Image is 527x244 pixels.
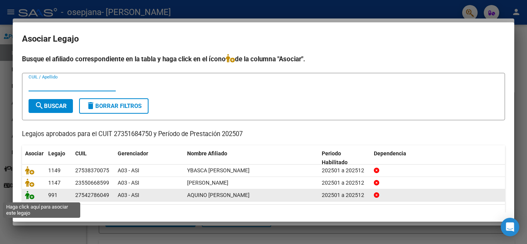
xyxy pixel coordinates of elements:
[187,192,250,198] span: AQUINO LUCCI ISABELLA ANGELA
[48,192,57,198] span: 991
[75,191,109,200] div: 27542786049
[187,167,250,173] span: YBASCA LUANA ISABELLA
[118,150,148,156] span: Gerenciador
[35,103,67,109] span: Buscar
[322,150,348,165] span: Periodo Habilitado
[75,166,109,175] div: 27538370075
[187,150,227,156] span: Nombre Afiliado
[29,99,73,113] button: Buscar
[35,101,44,110] mat-icon: search
[184,145,319,171] datatable-header-cell: Nombre Afiliado
[72,145,115,171] datatable-header-cell: CUIL
[22,205,505,224] div: 3 registros
[75,178,109,187] div: 23550668599
[79,98,149,114] button: Borrar Filtros
[374,150,406,156] span: Dependencia
[371,145,505,171] datatable-header-cell: Dependencia
[86,103,142,109] span: Borrar Filtros
[45,145,72,171] datatable-header-cell: Legajo
[322,191,368,200] div: 202501 a 202512
[22,54,505,64] h4: Busque el afiliado correspondiente en la tabla y haga click en el ícono de la columna "Asociar".
[115,145,184,171] datatable-header-cell: Gerenciador
[86,101,95,110] mat-icon: delete
[501,218,519,236] div: Open Intercom Messenger
[118,180,139,186] span: A03 - ASI
[48,180,61,186] span: 1147
[322,178,368,187] div: 202501 a 202512
[22,130,505,139] p: Legajos aprobados para el CUIT 27351684750 y Período de Prestación 202507
[322,166,368,175] div: 202501 a 202512
[48,150,65,156] span: Legajo
[187,180,228,186] span: FABRIZIO BAUTISTA EMMANUEL
[48,167,61,173] span: 1149
[22,32,505,46] h2: Asociar Legajo
[118,192,139,198] span: A03 - ASI
[319,145,371,171] datatable-header-cell: Periodo Habilitado
[25,150,44,156] span: Asociar
[75,150,87,156] span: CUIL
[118,167,139,173] span: A03 - ASI
[22,145,45,171] datatable-header-cell: Asociar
